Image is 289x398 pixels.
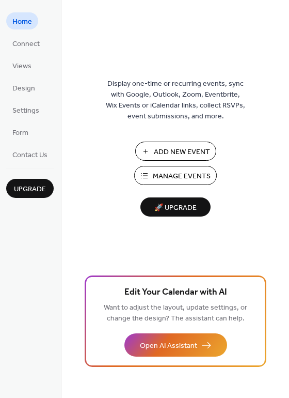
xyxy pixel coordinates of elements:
[6,101,45,118] a: Settings
[6,57,38,74] a: Views
[6,79,41,96] a: Design
[14,184,46,195] span: Upgrade
[134,166,217,185] button: Manage Events
[6,35,46,52] a: Connect
[153,171,211,182] span: Manage Events
[154,147,210,158] span: Add New Event
[135,142,216,161] button: Add New Event
[124,333,227,357] button: Open AI Assistant
[6,146,54,163] a: Contact Us
[6,179,54,198] button: Upgrade
[140,341,197,351] span: Open AI Assistant
[147,201,204,215] span: 🚀 Upgrade
[124,285,227,300] span: Edit Your Calendar with AI
[12,128,28,139] span: Form
[12,61,31,72] span: Views
[12,105,39,116] span: Settings
[12,150,47,161] span: Contact Us
[6,124,35,141] a: Form
[6,12,38,29] a: Home
[12,83,35,94] span: Design
[12,39,40,50] span: Connect
[140,197,211,217] button: 🚀 Upgrade
[104,301,247,326] span: Want to adjust the layout, update settings, or change the design? The assistant can help.
[106,79,245,122] span: Display one-time or recurring events, sync with Google, Outlook, Zoom, Eventbrite, Wix Events or ...
[12,17,32,27] span: Home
